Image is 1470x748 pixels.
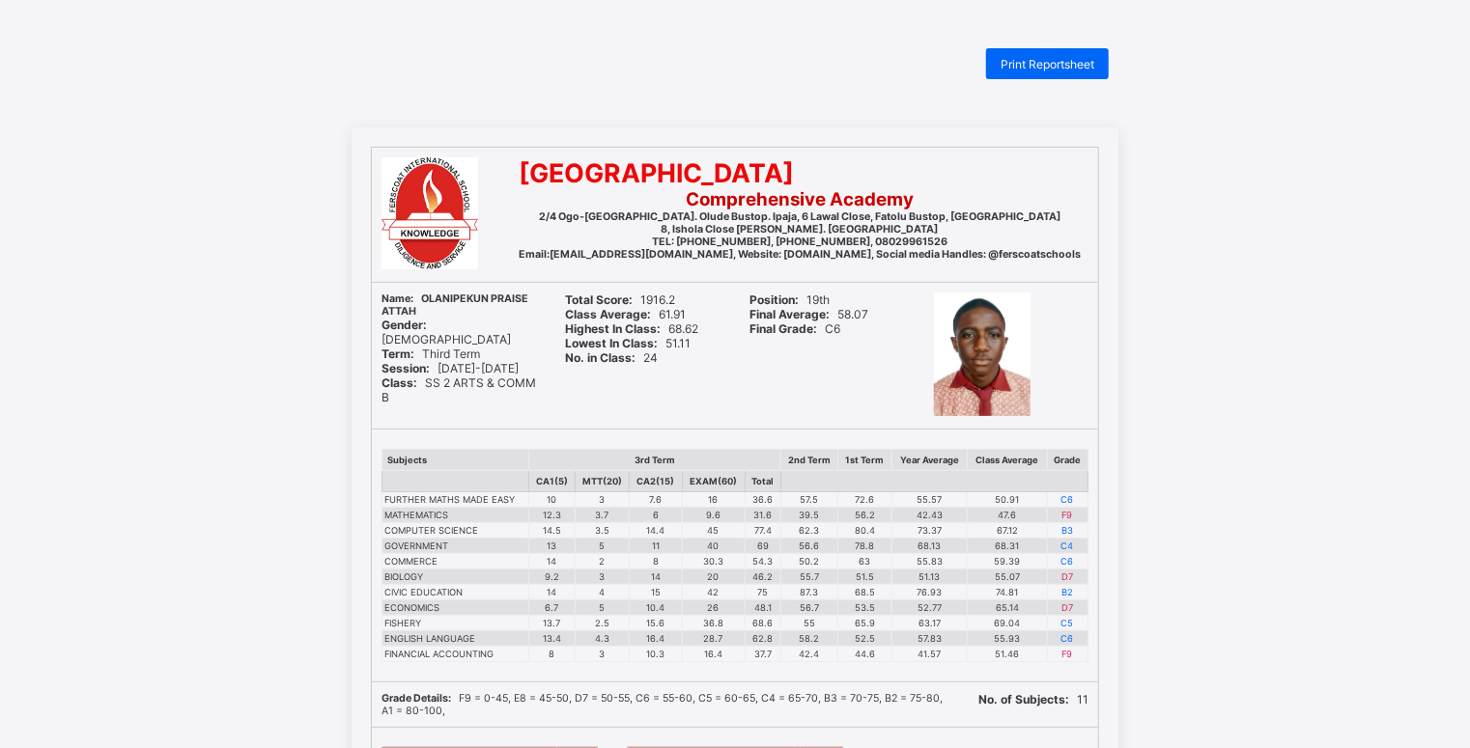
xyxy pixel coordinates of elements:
b: Final Grade: [749,321,817,336]
td: 28.7 [682,630,745,646]
span: [DEMOGRAPHIC_DATA] [382,318,511,346]
td: 3.7 [575,507,629,522]
span: 19th [749,292,830,307]
td: 74.81 [968,584,1048,599]
td: D7 [1047,599,1088,615]
td: 52.5 [838,630,891,646]
td: 5 [575,538,629,553]
td: 13.4 [529,630,576,646]
td: 11 [630,538,682,553]
td: GOVERNMENT [382,538,529,553]
td: 68.13 [891,538,967,553]
td: 6 [630,507,682,522]
td: 3 [575,491,629,507]
td: 69 [745,538,780,553]
td: 53.5 [838,599,891,615]
td: 6.7 [529,599,576,615]
td: 50.2 [780,553,838,568]
td: 55.7 [780,568,838,584]
span: 24 [566,350,659,365]
b: Position: [749,292,799,307]
td: 57.5 [780,491,838,507]
span: Print Reportsheet [1001,57,1094,71]
td: FINANCIAL ACCOUNTING [382,646,529,661]
span: 51.11 [566,336,692,350]
td: FURTHER MATHS MADE EASY [382,491,529,507]
td: 51.46 [968,646,1048,661]
td: 44.6 [838,646,891,661]
td: 13 [529,538,576,553]
td: 57.83 [891,630,967,646]
td: 55.93 [968,630,1048,646]
td: 10 [529,491,576,507]
td: 65.9 [838,615,891,630]
td: 68.31 [968,538,1048,553]
td: 30.3 [682,553,745,568]
b: Class Average: [566,307,652,321]
span: 58.07 [749,307,868,321]
span: SS 2 ARTS & COMM B [382,375,536,404]
b: Gender: [382,318,427,332]
td: 59.39 [968,553,1048,568]
td: 55.57 [891,491,967,507]
td: 26 [682,599,745,615]
td: 77.4 [745,522,780,538]
td: 62.3 [780,522,838,538]
span: 1916.2 [566,292,676,307]
td: 14 [529,584,576,599]
td: 14.5 [529,522,576,538]
td: 36.8 [682,615,745,630]
td: 67.12 [968,522,1048,538]
td: 68.5 [838,584,891,599]
td: 16.4 [682,646,745,661]
td: 5 [575,599,629,615]
b: 2/4 Ogo-[GEOGRAPHIC_DATA]. Olude Bustop. Ipaja, 6 Lawal Close, Fatolu Bustop, [GEOGRAPHIC_DATA] [539,210,1060,223]
th: Year Average [891,449,967,470]
th: 3rd Term [529,449,781,470]
td: 36.6 [745,491,780,507]
b: Email:[EMAIL_ADDRESS][DOMAIN_NAME], Website: [DOMAIN_NAME], Social media Handles: @ferscoatschools [519,248,1081,261]
td: D7 [1047,568,1088,584]
th: EXAM(60) [682,470,745,491]
td: 4.3 [575,630,629,646]
td: C6 [1047,630,1088,646]
td: 80.4 [838,522,891,538]
td: CIVIC EDUCATION [382,584,529,599]
td: 41.57 [891,646,967,661]
td: 63.17 [891,615,967,630]
td: 10.3 [630,646,682,661]
b: Session: [382,361,430,375]
th: CA1(5) [529,470,576,491]
th: Grade [1047,449,1088,470]
b: Term: [382,346,414,361]
td: ECONOMICS [382,599,529,615]
td: F9 [1047,646,1088,661]
td: COMMERCE [382,553,529,568]
b: Final Average: [749,307,830,321]
b: Name: [382,292,413,305]
span: C6 [749,321,840,336]
td: 16 [682,491,745,507]
span: 61.91 [566,307,687,321]
td: 51.5 [838,568,891,584]
td: B3 [1047,522,1088,538]
td: 87.3 [780,584,838,599]
td: 63 [838,553,891,568]
td: 8 [630,553,682,568]
td: 9.2 [529,568,576,584]
td: 13.7 [529,615,576,630]
td: 15.6 [630,615,682,630]
td: 68.6 [745,615,780,630]
td: 3.5 [575,522,629,538]
td: 76.93 [891,584,967,599]
b: No. of Subjects: [978,692,1069,706]
b: Lowest In Class: [566,336,659,350]
td: 14 [630,568,682,584]
td: 78.8 [838,538,891,553]
span: OLANIPEKUN PRAISE ATTAH [382,292,528,318]
td: 54.3 [745,553,780,568]
td: 56.2 [838,507,891,522]
td: 12.3 [529,507,576,522]
b: 8, Ishola Close [PERSON_NAME]. [GEOGRAPHIC_DATA] [662,223,939,235]
b: Grade Details: [382,692,451,705]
